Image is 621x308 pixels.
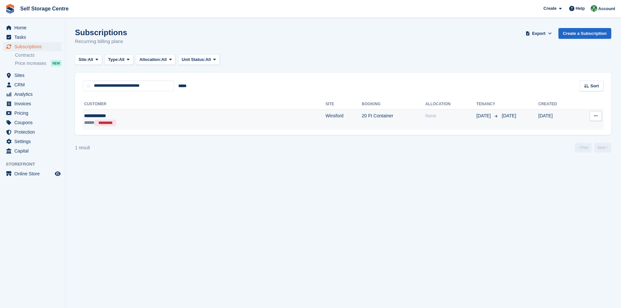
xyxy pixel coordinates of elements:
[325,109,362,130] td: Winsford
[54,170,62,178] a: Preview store
[14,80,53,89] span: CRM
[3,127,62,137] a: menu
[525,28,553,39] button: Export
[362,99,425,110] th: Booking
[14,33,53,42] span: Tasks
[362,109,425,130] td: 20 Ft Container
[594,143,611,153] a: Next
[205,56,211,63] span: All
[3,90,62,99] a: menu
[425,99,476,110] th: Allocation
[598,6,615,12] span: Account
[590,83,599,89] span: Sort
[575,143,592,153] a: Previous
[3,80,62,89] a: menu
[576,5,585,12] span: Help
[3,23,62,32] a: menu
[6,161,65,168] span: Storefront
[558,28,611,39] a: Create a Subscription
[18,3,71,14] a: Self Storage Centre
[3,137,62,146] a: menu
[140,56,161,63] span: Allocation:
[14,42,53,51] span: Subscriptions
[14,118,53,127] span: Coupons
[14,146,53,155] span: Capital
[119,56,125,63] span: All
[14,71,53,80] span: Sites
[75,144,90,151] div: 1 result
[538,109,576,130] td: [DATE]
[538,99,576,110] th: Created
[573,143,613,153] nav: Page
[591,5,597,12] img: Neil Taylor
[14,169,53,178] span: Online Store
[51,60,62,66] div: NEW
[178,54,219,65] button: Unit Status: All
[14,90,53,99] span: Analytics
[3,109,62,118] a: menu
[3,71,62,80] a: menu
[476,112,492,119] span: [DATE]
[14,137,53,146] span: Settings
[3,169,62,178] a: menu
[75,54,102,65] button: Site: All
[15,60,46,66] span: Price increases
[3,118,62,127] a: menu
[543,5,556,12] span: Create
[182,56,205,63] span: Unit Status:
[105,54,133,65] button: Type: All
[75,28,127,37] h1: Subscriptions
[88,56,93,63] span: All
[3,42,62,51] a: menu
[83,99,325,110] th: Customer
[14,23,53,32] span: Home
[502,113,516,118] span: [DATE]
[15,52,62,58] a: Contracts
[14,99,53,108] span: Invoices
[14,109,53,118] span: Pricing
[5,4,15,14] img: stora-icon-8386f47178a22dfd0bd8f6a31ec36ba5ce8667c1dd55bd0f319d3a0aa187defe.svg
[75,38,127,45] p: Recurring billing plans
[532,30,545,37] span: Export
[14,127,53,137] span: Protection
[325,99,362,110] th: Site
[161,56,167,63] span: All
[15,60,62,67] a: Price increases NEW
[79,56,88,63] span: Site:
[425,112,476,119] div: None
[3,146,62,155] a: menu
[3,33,62,42] a: menu
[3,99,62,108] a: menu
[476,99,499,110] th: Tenancy
[136,54,176,65] button: Allocation: All
[108,56,119,63] span: Type:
